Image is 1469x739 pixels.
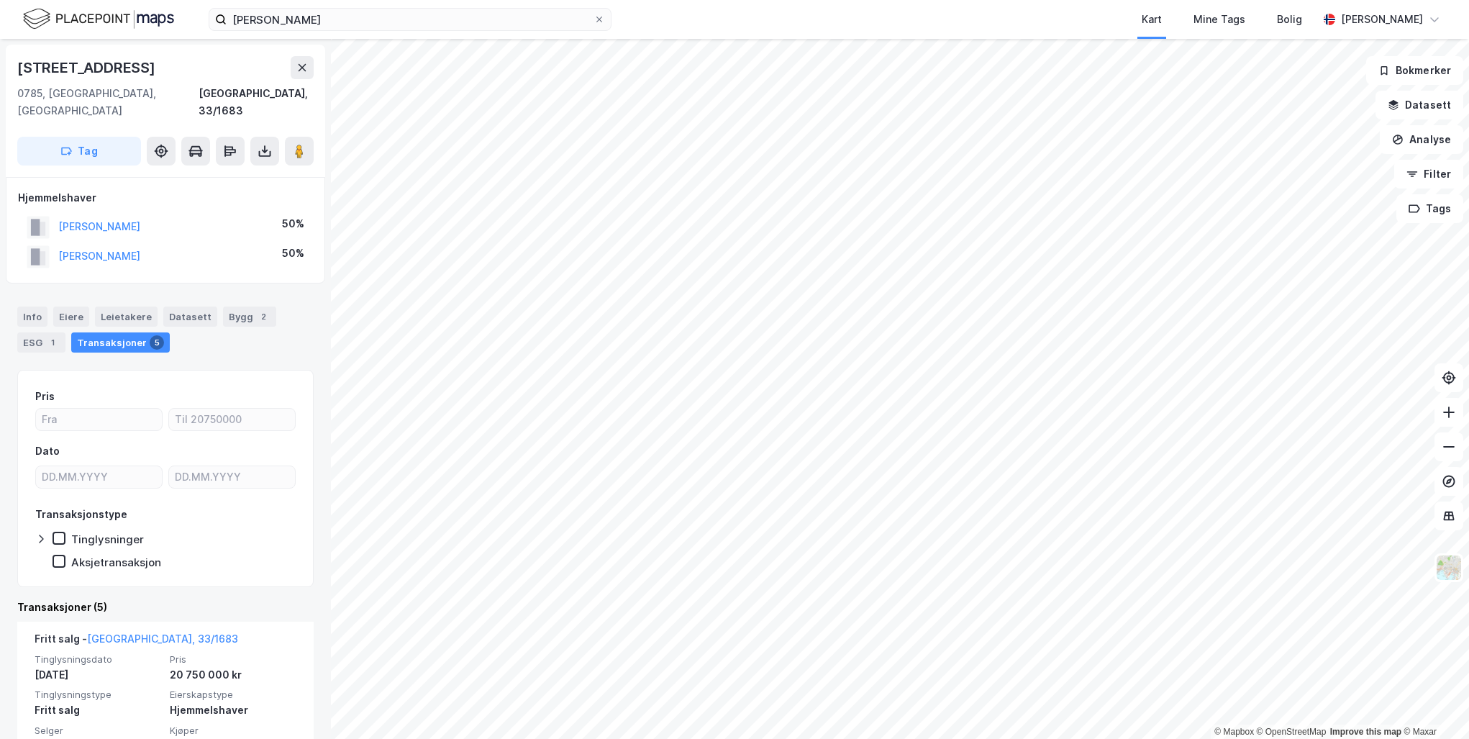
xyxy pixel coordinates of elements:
input: Fra [36,409,162,430]
div: [GEOGRAPHIC_DATA], 33/1683 [199,85,314,119]
a: Improve this map [1330,727,1401,737]
input: DD.MM.YYYY [36,466,162,488]
button: Tag [17,137,141,166]
span: Pris [170,653,296,666]
div: Leietakere [95,307,158,327]
div: Fritt salg [35,702,161,719]
div: Bolig [1277,11,1302,28]
div: Kart [1142,11,1162,28]
input: Til 20750000 [169,409,295,430]
div: Transaksjoner (5) [17,599,314,616]
iframe: Chat Widget [1397,670,1469,739]
div: Kontrollprogram for chat [1397,670,1469,739]
div: 5 [150,335,164,350]
button: Analyse [1380,125,1463,154]
button: Tags [1396,194,1463,223]
div: 0785, [GEOGRAPHIC_DATA], [GEOGRAPHIC_DATA] [17,85,199,119]
img: logo.f888ab2527a4732fd821a326f86c7f29.svg [23,6,174,32]
div: Transaksjonstype [35,506,127,523]
span: Selger [35,725,161,737]
input: DD.MM.YYYY [169,466,295,488]
div: Pris [35,388,55,405]
div: Eiere [53,307,89,327]
div: Fritt salg - [35,630,238,653]
div: 1 [45,335,60,350]
div: 2 [256,309,270,324]
div: [DATE] [35,666,161,684]
input: Søk på adresse, matrikkel, gårdeiere, leietakere eller personer [227,9,593,30]
div: Aksjetransaksjon [71,556,161,569]
span: Tinglysningstype [35,689,161,701]
a: OpenStreetMap [1257,727,1327,737]
button: Filter [1394,160,1463,189]
div: Datasett [163,307,217,327]
button: Bokmerker [1366,56,1463,85]
div: 50% [282,245,304,262]
a: Mapbox [1214,727,1254,737]
div: [STREET_ADDRESS] [17,56,158,79]
div: Mine Tags [1193,11,1245,28]
div: Info [17,307,47,327]
div: Tinglysninger [71,532,144,546]
button: Datasett [1375,91,1463,119]
a: [GEOGRAPHIC_DATA], 33/1683 [87,633,238,645]
div: Transaksjoner [71,332,170,353]
div: Dato [35,443,60,460]
img: Z [1435,554,1463,581]
span: Kjøper [170,725,296,737]
div: ESG [17,332,65,353]
span: Tinglysningsdato [35,653,161,666]
div: 50% [282,215,304,232]
div: 20 750 000 kr [170,666,296,684]
div: Bygg [223,307,276,327]
span: Eierskapstype [170,689,296,701]
div: Hjemmelshaver [18,189,313,207]
div: [PERSON_NAME] [1341,11,1423,28]
div: Hjemmelshaver [170,702,296,719]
